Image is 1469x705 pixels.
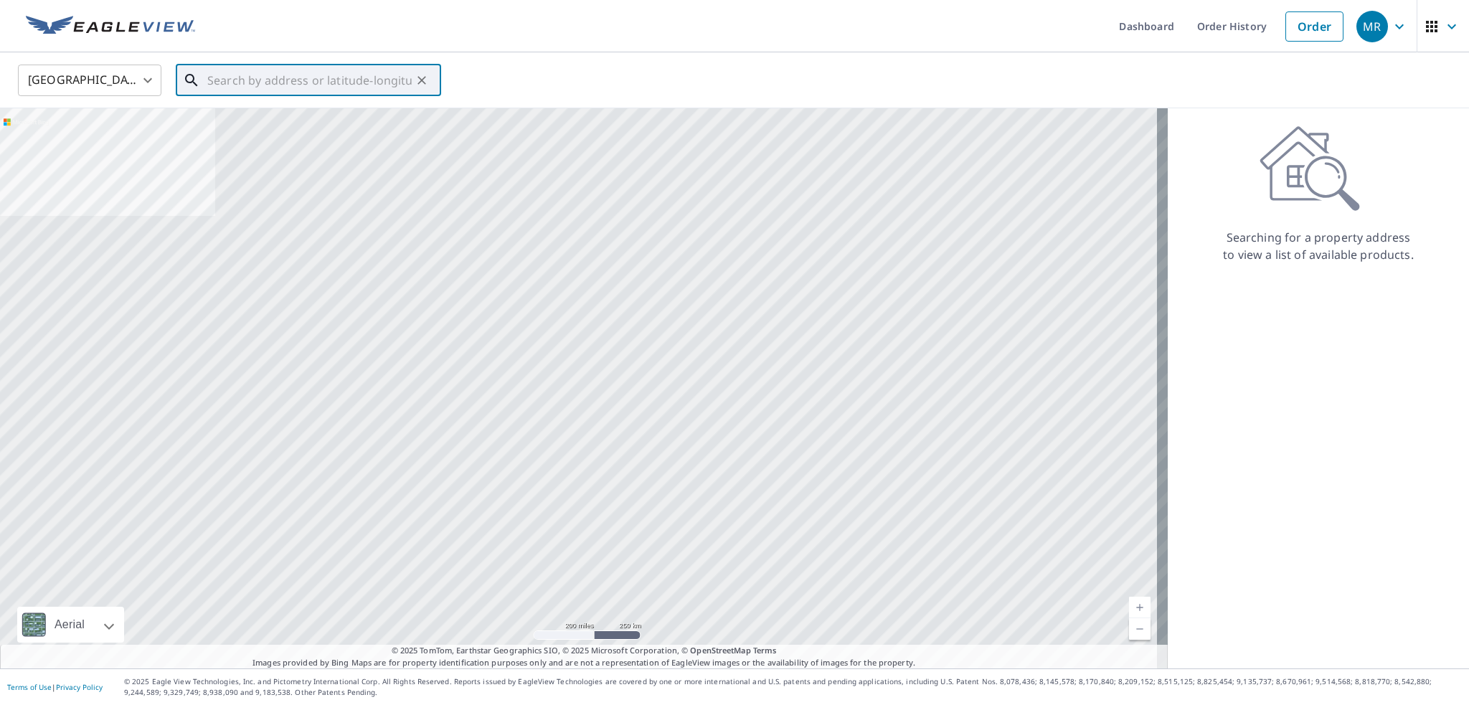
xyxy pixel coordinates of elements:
a: Terms [753,645,777,656]
a: Privacy Policy [56,682,103,692]
div: [GEOGRAPHIC_DATA] [18,60,161,100]
a: Terms of Use [7,682,52,692]
div: Aerial [50,607,89,643]
a: Order [1285,11,1343,42]
p: © 2025 Eagle View Technologies, Inc. and Pictometry International Corp. All Rights Reserved. Repo... [124,676,1462,698]
div: MR [1356,11,1388,42]
img: EV Logo [26,16,195,37]
a: Current Level 5, Zoom In [1129,597,1151,618]
div: Aerial [17,607,124,643]
button: Clear [412,70,432,90]
p: Searching for a property address to view a list of available products. [1222,229,1414,263]
input: Search by address or latitude-longitude [207,60,412,100]
a: Current Level 5, Zoom Out [1129,618,1151,640]
p: | [7,683,103,691]
a: OpenStreetMap [690,645,750,656]
span: © 2025 TomTom, Earthstar Geographics SIO, © 2025 Microsoft Corporation, © [392,645,777,657]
